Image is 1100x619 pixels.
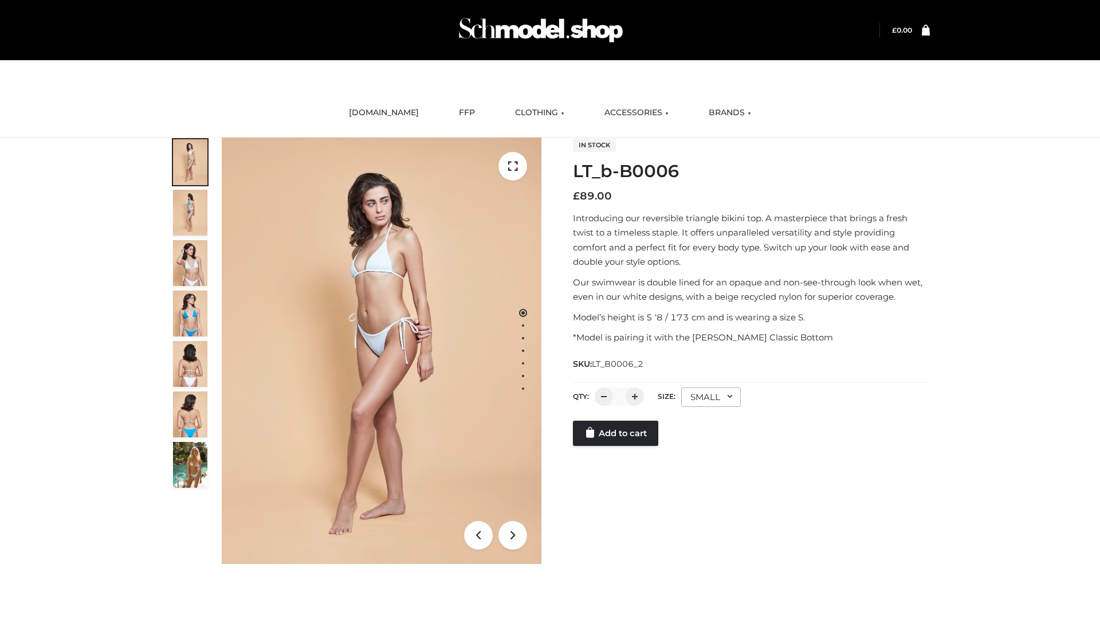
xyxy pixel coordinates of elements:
[573,310,930,325] p: Model’s height is 5 ‘8 / 173 cm and is wearing a size S.
[173,391,207,437] img: ArielClassicBikiniTop_CloudNine_AzureSky_OW114ECO_8-scaled.jpg
[892,26,912,34] a: £0.00
[222,138,541,564] img: LT_b-B0006
[340,100,427,126] a: [DOMAIN_NAME]
[573,190,580,202] span: £
[573,357,645,371] span: SKU:
[173,240,207,286] img: ArielClassicBikiniTop_CloudNine_AzureSky_OW114ECO_3-scaled.jpg
[592,359,643,369] span: LT_B0006_2
[573,161,930,182] h1: LT_b-B0006
[573,138,616,152] span: In stock
[455,7,627,53] img: Schmodel Admin 964
[173,139,207,185] img: ArielClassicBikiniTop_CloudNine_AzureSky_OW114ECO_1-scaled.jpg
[892,26,897,34] span: £
[573,330,930,345] p: *Model is pairing it with the [PERSON_NAME] Classic Bottom
[173,190,207,236] img: ArielClassicBikiniTop_CloudNine_AzureSky_OW114ECO_2-scaled.jpg
[596,100,677,126] a: ACCESSORIES
[658,392,675,401] label: Size:
[450,100,484,126] a: FFP
[892,26,912,34] bdi: 0.00
[573,190,612,202] bdi: 89.00
[700,100,760,126] a: BRANDS
[173,291,207,336] img: ArielClassicBikiniTop_CloudNine_AzureSky_OW114ECO_4-scaled.jpg
[506,100,573,126] a: CLOTHING
[573,392,589,401] label: QTY:
[573,275,930,304] p: Our swimwear is double lined for an opaque and non-see-through look when wet, even in our white d...
[173,341,207,387] img: ArielClassicBikiniTop_CloudNine_AzureSky_OW114ECO_7-scaled.jpg
[681,387,741,407] div: SMALL
[173,442,207,488] img: Arieltop_CloudNine_AzureSky2.jpg
[573,421,658,446] a: Add to cart
[573,211,930,269] p: Introducing our reversible triangle bikini top. A masterpiece that brings a fresh twist to a time...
